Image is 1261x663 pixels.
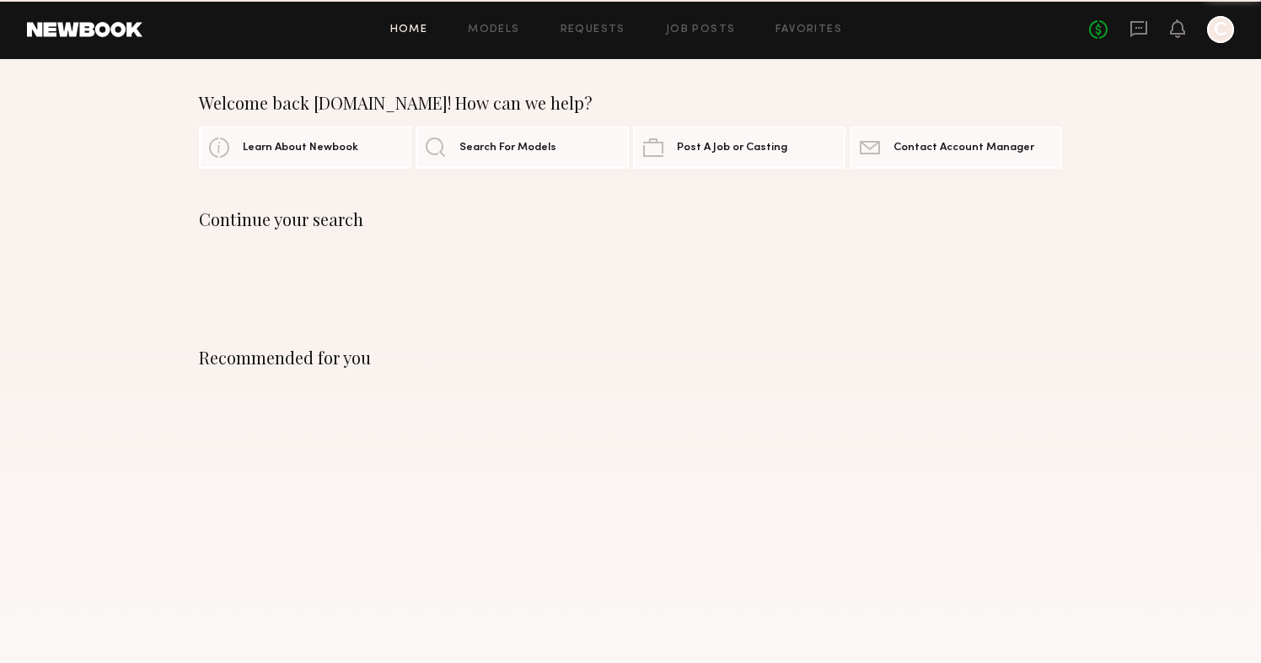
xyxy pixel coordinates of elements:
a: Job Posts [666,24,736,35]
a: C [1207,16,1234,43]
div: Continue your search [199,209,1062,229]
a: Search For Models [416,127,628,169]
span: Search For Models [459,143,556,154]
div: Recommended for you [199,348,1062,368]
span: Post A Job or Casting [677,143,787,154]
div: Welcome back [DOMAIN_NAME]! How can we help? [199,93,1062,113]
a: Learn About Newbook [199,127,411,169]
a: Contact Account Manager [850,127,1062,169]
a: Home [390,24,428,35]
a: Favorites [775,24,842,35]
span: Learn About Newbook [243,143,358,154]
a: Post A Job or Casting [633,127,845,169]
a: Models [468,24,519,35]
a: Requests [561,24,625,35]
span: Contact Account Manager [893,143,1034,154]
